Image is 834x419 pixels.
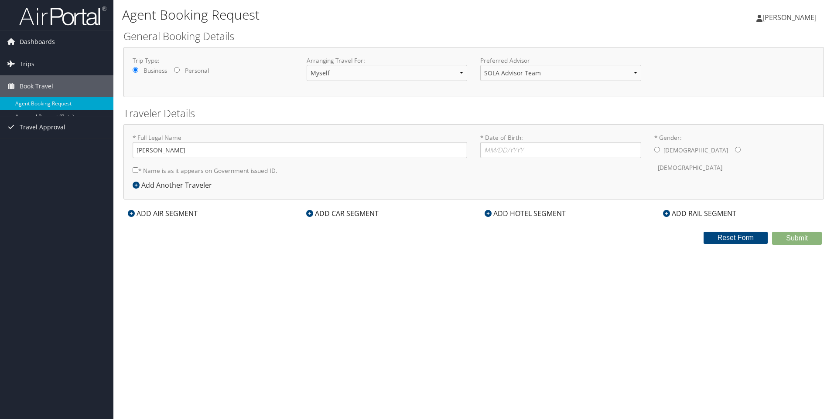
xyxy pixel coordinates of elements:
[133,133,467,158] label: * Full Legal Name
[302,208,383,219] div: ADD CAR SEGMENT
[144,66,167,75] label: Business
[133,167,138,173] input: * Name is as it appears on Government issued ID.
[185,66,209,75] label: Personal
[123,106,824,121] h2: Traveler Details
[19,6,106,26] img: airportal-logo.png
[704,232,768,244] button: Reset Form
[663,142,728,159] label: [DEMOGRAPHIC_DATA]
[133,142,467,158] input: * Full Legal Name
[480,208,570,219] div: ADD HOTEL SEGMENT
[654,133,815,176] label: * Gender:
[20,116,65,138] span: Travel Approval
[658,159,722,176] label: [DEMOGRAPHIC_DATA]
[133,180,216,190] div: Add Another Traveler
[654,147,660,152] input: * Gender:[DEMOGRAPHIC_DATA][DEMOGRAPHIC_DATA]
[133,56,294,65] label: Trip Type:
[20,53,34,75] span: Trips
[735,147,741,152] input: * Gender:[DEMOGRAPHIC_DATA][DEMOGRAPHIC_DATA]
[122,6,591,24] h1: Agent Booking Request
[123,29,824,44] h2: General Booking Details
[659,208,741,219] div: ADD RAIL SEGMENT
[772,232,822,245] button: Submit
[480,133,641,158] label: * Date of Birth:
[133,162,277,179] label: * Name is as it appears on Government issued ID.
[20,75,53,97] span: Book Travel
[307,56,468,65] label: Arranging Travel For:
[762,13,817,22] span: [PERSON_NAME]
[20,31,55,53] span: Dashboards
[480,142,641,158] input: * Date of Birth:
[123,208,202,219] div: ADD AIR SEGMENT
[480,56,641,65] label: Preferred Advisor
[756,4,825,30] a: [PERSON_NAME]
